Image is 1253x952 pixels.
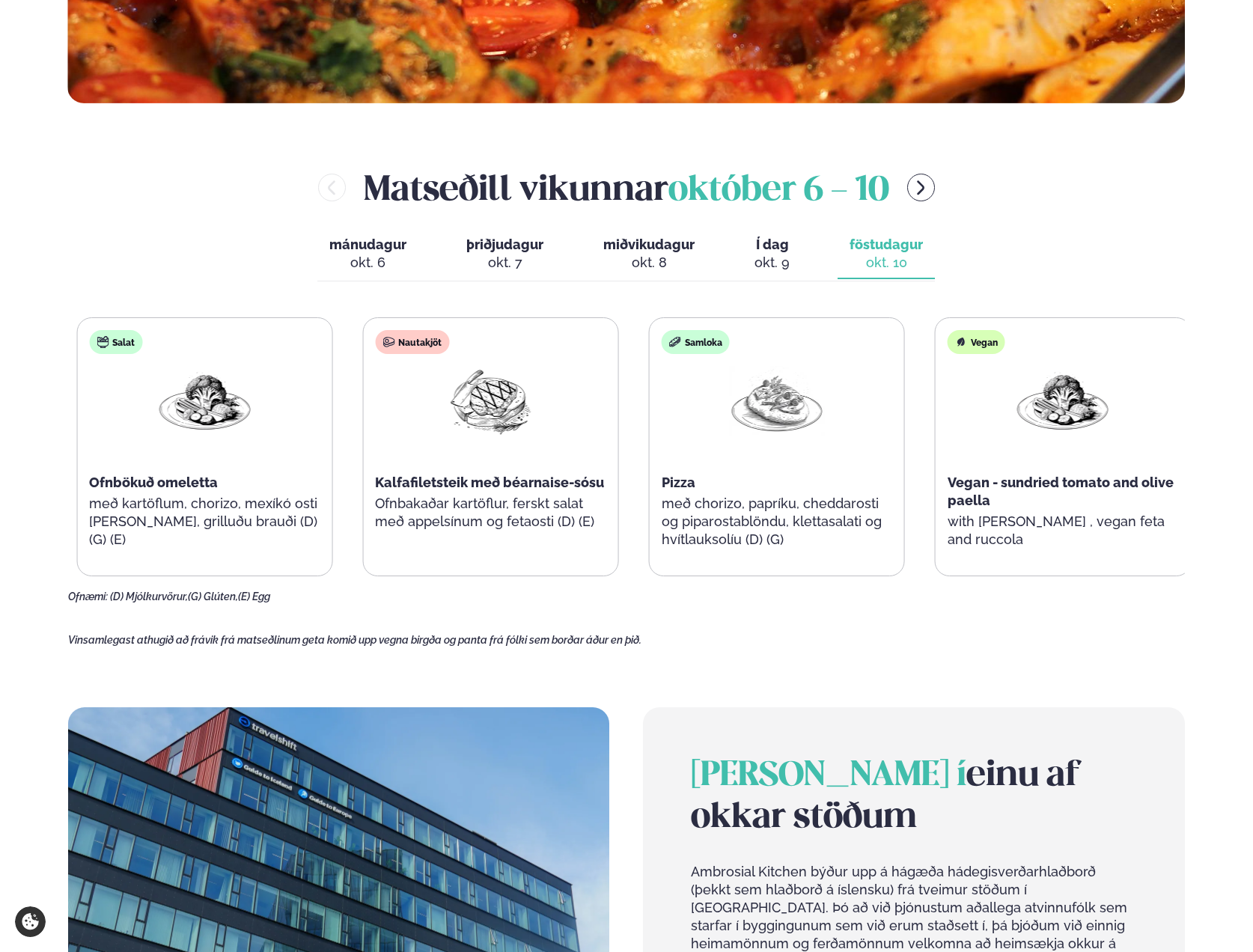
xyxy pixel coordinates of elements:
div: Samloka [662,330,730,354]
div: okt. 7 [466,254,543,272]
p: með chorizo, papríku, cheddarosti og piparostablöndu, klettasalati og hvítlauksolíu (D) (G) [662,495,892,549]
button: menu-btn-left [318,174,346,201]
span: október 6 - 10 [668,174,889,207]
img: Vegan.svg [955,336,967,348]
p: með kartöflum, chorizo, mexíkó osti [PERSON_NAME], grilluðu brauði (D) (G) (E) [89,495,320,549]
span: Ofnæmi: [68,591,108,602]
button: Í dag okt. 9 [743,230,802,279]
span: [PERSON_NAME] í [691,760,966,793]
button: mánudagur okt. 6 [317,230,418,279]
div: okt. 10 [850,254,923,272]
span: mánudagur [329,237,406,252]
span: miðvikudagur [603,237,695,252]
img: beef.svg [382,336,394,348]
div: Salat [89,330,142,354]
span: Kalfafiletsteik með béarnaise-sósu [375,475,604,490]
span: Pizza [662,475,695,490]
img: Beef-Meat.png [442,366,538,436]
img: Vegan.png [156,366,252,436]
div: okt. 9 [754,254,790,272]
img: salad.svg [97,336,109,348]
img: Vegan.png [1015,366,1111,436]
button: menu-btn-right [907,174,935,201]
p: Ofnbakaðar kartöflur, ferskt salat með appelsínum og fetaosti (D) (E) [375,495,606,531]
div: okt. 6 [329,254,406,272]
button: föstudagur okt. 10 [838,230,935,279]
button: þriðjudagur okt. 7 [454,230,555,279]
span: (D) Mjólkurvörur, [110,591,188,602]
div: Vegan [948,330,1005,354]
span: Vinsamlegast athugið að frávik frá matseðlinum geta komið upp vegna birgða og panta frá fólki sem... [68,634,641,646]
img: Pizza-Bread.png [729,366,825,436]
span: (E) Egg [238,591,270,602]
img: sandwich-new-16px.svg [669,336,681,348]
span: Í dag [754,236,790,254]
div: okt. 8 [603,254,695,272]
h2: einu af okkar stöðum [691,755,1137,839]
button: miðvikudagur okt. 8 [591,230,707,279]
p: with [PERSON_NAME] , vegan feta and ruccola [948,513,1178,549]
span: Ofnbökuð omeletta [89,475,218,490]
span: föstudagur [850,237,923,252]
div: Nautakjöt [375,330,449,354]
h2: Matseðill vikunnar [364,163,889,212]
span: (G) Glúten, [188,591,238,602]
a: Cookie settings [15,906,46,937]
span: Vegan - sundried tomato and olive paella [948,475,1174,508]
span: þriðjudagur [466,237,543,252]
